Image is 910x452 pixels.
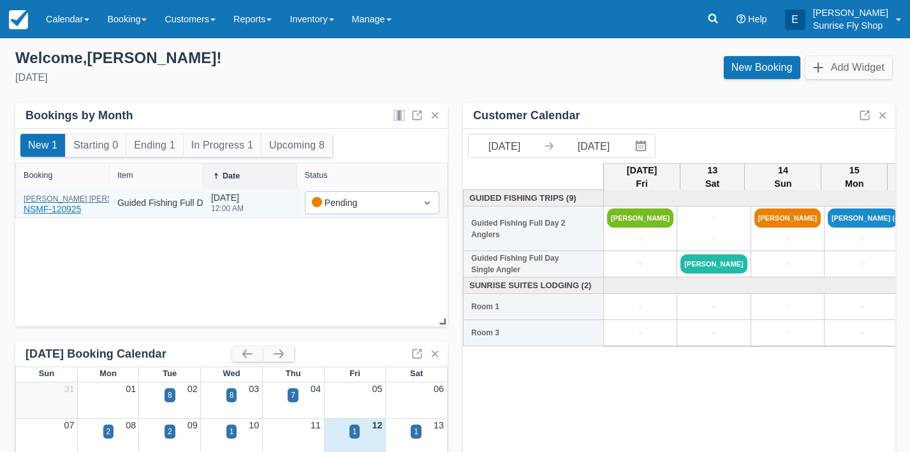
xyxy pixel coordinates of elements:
a: [PERSON_NAME] [607,208,673,228]
a: 13 [434,420,444,430]
span: Sat [410,368,423,378]
div: NSMF-120925 [24,195,152,216]
p: [PERSON_NAME] [813,6,888,19]
button: Add Widget [805,56,892,79]
span: Thu [286,368,301,378]
a: 10 [249,420,259,430]
th: Room 3 [464,320,604,346]
th: 13 Sat [680,163,745,191]
a: Sunrise Suites Lodging (2) [467,279,601,291]
img: checkfront-main-nav-mini-logo.png [9,10,28,29]
a: + [680,326,747,340]
div: 1 [230,426,234,437]
span: Fri [349,368,360,378]
span: Dropdown icon [421,196,434,209]
a: 06 [434,384,444,394]
a: + [754,232,821,246]
div: E [785,10,805,30]
span: Mon [99,368,117,378]
th: 14 Sun [745,163,821,191]
a: + [680,211,747,225]
th: [DATE] Fri [604,163,680,191]
th: 15 Mon [821,163,888,191]
div: [DATE] Booking Calendar [26,347,232,361]
div: [PERSON_NAME] [PERSON_NAME] [24,195,152,203]
p: Sunrise Fly Shop [813,19,888,32]
a: + [754,326,821,340]
a: [PERSON_NAME] (4) [828,208,897,228]
a: + [828,232,897,246]
a: + [680,232,747,246]
a: 08 [126,420,136,430]
div: Customer Calendar [473,108,580,123]
a: 31 [64,384,75,394]
a: + [607,232,673,246]
div: [DATE] [211,191,244,220]
a: 11 [311,420,321,430]
a: + [828,326,897,340]
span: Wed [223,368,240,378]
a: + [754,257,821,271]
a: 12 [372,420,382,430]
th: Room 1 [464,294,604,320]
div: Pending [312,196,409,210]
div: 8 [168,390,172,401]
a: + [828,300,897,314]
a: + [680,300,747,314]
a: 05 [372,384,382,394]
a: + [607,257,673,271]
input: Start Date [469,135,540,157]
a: [PERSON_NAME] [754,208,821,228]
a: [PERSON_NAME] [680,254,747,273]
a: New Booking [724,56,800,79]
a: + [754,300,821,314]
button: Starting 0 [66,134,126,157]
button: Ending 1 [126,134,182,157]
div: Guided Fishing Full Day 2 Anglers, Credit Card Fee [117,196,321,210]
button: In Progress 1 [184,134,261,157]
span: Sun [39,368,54,378]
div: 1 [414,426,418,437]
button: Upcoming 8 [261,134,332,157]
span: Tue [163,368,177,378]
i: Help [737,15,745,24]
div: Status [305,171,328,180]
th: Guided Fishing Full Day 2 Anglers [464,207,604,251]
div: Bookings by Month [26,108,133,123]
a: 02 [187,384,198,394]
div: 8 [230,390,234,401]
div: 2 [168,426,172,437]
div: Item [117,171,133,180]
a: 07 [64,420,75,430]
a: 09 [187,420,198,430]
a: [PERSON_NAME] [PERSON_NAME]NSMF-120925 [24,200,152,206]
th: Guided Fishing Full Day Single Angler [464,251,604,277]
a: Guided Fishing Trips (9) [467,192,601,204]
div: 12:00 AM [211,205,244,212]
div: Booking [24,171,53,180]
input: End Date [558,135,629,157]
div: 7 [291,390,295,401]
div: 2 [106,426,111,437]
a: 04 [311,384,321,394]
a: + [828,257,897,271]
a: 03 [249,384,259,394]
span: Help [748,14,767,24]
div: Welcome , [PERSON_NAME] ! [15,48,445,68]
div: Date [223,171,240,180]
a: + [607,300,673,314]
a: 01 [126,384,136,394]
button: Interact with the calendar and add the check-in date for your trip. [629,135,655,157]
a: + [607,326,673,340]
div: [DATE] [15,70,445,85]
div: 1 [353,426,357,437]
button: New 1 [20,134,65,157]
